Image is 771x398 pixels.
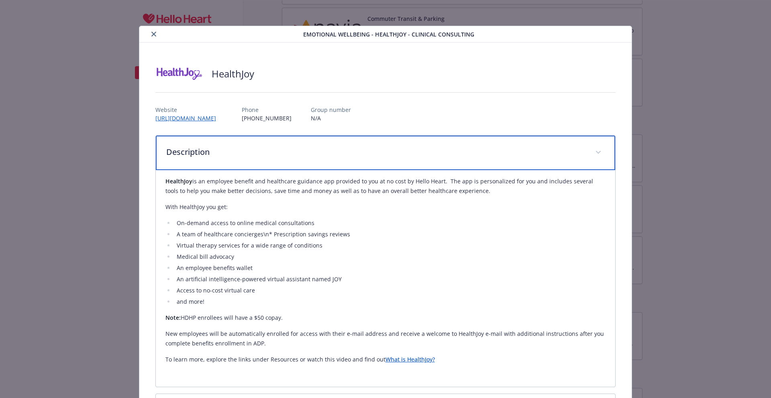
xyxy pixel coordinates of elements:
li: An employee benefits wallet [174,263,606,273]
span: Emotional Wellbeing - HealthJoy - Clinical Consulting [303,30,474,39]
p: Group number [311,106,351,114]
li: Medical bill advocacy [174,252,606,262]
p: is an employee benefit and healthcare guidance app provided to you at no cost by Hello Heart. The... [165,177,606,196]
li: Virtual therapy services for a wide range of conditions [174,241,606,250]
p: Description [166,146,586,158]
p: New employees will be automatically enrolled for access with their e-mail address and receive a w... [165,329,606,348]
strong: Note: [165,314,181,321]
p: [PHONE_NUMBER] [242,114,292,122]
div: Description [156,170,616,387]
li: Access to no-cost virtual care [174,286,606,295]
div: Description [156,136,616,170]
p: HDHP enrollees will have a $50 copay. [165,313,606,323]
h2: HealthJoy [212,67,254,81]
button: close [149,29,159,39]
a: [URL][DOMAIN_NAME] [155,114,222,122]
img: HealthJoy, LLC [155,62,204,86]
li: and more! [174,297,606,307]
p: To learn more, explore the links under Resources or watch this video and find out [165,355,606,364]
p: N/A [311,114,351,122]
li: A team of healthcare concierges\n* Prescription savings reviews [174,229,606,239]
p: Website [155,106,222,114]
a: What is HealthJoy? [385,355,435,363]
p: With HealthJoy you get: [165,202,606,212]
p: Phone [242,106,292,114]
li: An artificial intelligence-powered virtual assistant named JOY [174,274,606,284]
strong: HealthJoy [165,177,192,185]
li: On-demand access to online medical consultations [174,218,606,228]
